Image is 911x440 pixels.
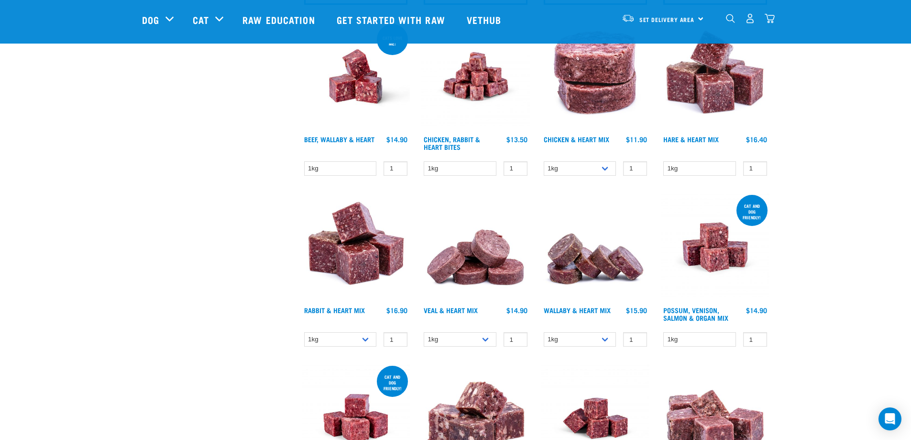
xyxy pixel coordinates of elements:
[726,14,735,23] img: home-icon-1@2x.png
[544,308,611,312] a: Wallaby & Heart Mix
[541,22,650,131] img: Chicken and Heart Medallions
[504,161,527,176] input: 1
[639,18,695,21] span: Set Delivery Area
[384,161,407,176] input: 1
[623,332,647,347] input: 1
[327,0,457,39] a: Get started with Raw
[626,306,647,314] div: $15.90
[193,12,209,27] a: Cat
[736,199,768,225] div: cat and dog friendly!
[746,306,767,314] div: $14.90
[421,193,530,302] img: 1152 Veal Heart Medallions 01
[424,308,478,312] a: Veal & Heart Mix
[544,137,609,141] a: Chicken & Heart Mix
[745,13,755,23] img: user.png
[386,306,407,314] div: $16.90
[302,193,410,302] img: 1087 Rabbit Heart Cubes 01
[661,22,769,131] img: Pile Of Cubed Hare Heart For Pets
[233,0,327,39] a: Raw Education
[377,370,408,395] div: Cat and dog friendly!
[661,193,769,302] img: Possum Venison Salmon Organ 1626
[878,407,901,430] div: Open Intercom Messenger
[424,137,480,148] a: Chicken, Rabbit & Heart Bites
[622,14,635,23] img: van-moving.png
[421,22,530,131] img: Chicken Rabbit Heart 1609
[663,137,719,141] a: Hare & Heart Mix
[142,12,159,27] a: Dog
[506,135,527,143] div: $13.50
[457,0,514,39] a: Vethub
[623,161,647,176] input: 1
[302,22,410,131] img: Raw Essentials 2024 July2572 Beef Wallaby Heart
[384,332,407,347] input: 1
[506,306,527,314] div: $14.90
[304,137,374,141] a: Beef, Wallaby & Heart
[746,135,767,143] div: $16.40
[504,332,527,347] input: 1
[765,13,775,23] img: home-icon@2x.png
[541,193,650,302] img: 1093 Wallaby Heart Medallions 01
[304,308,365,312] a: Rabbit & Heart Mix
[626,135,647,143] div: $11.90
[743,332,767,347] input: 1
[663,308,728,319] a: Possum, Venison, Salmon & Organ Mix
[386,135,407,143] div: $14.90
[743,161,767,176] input: 1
